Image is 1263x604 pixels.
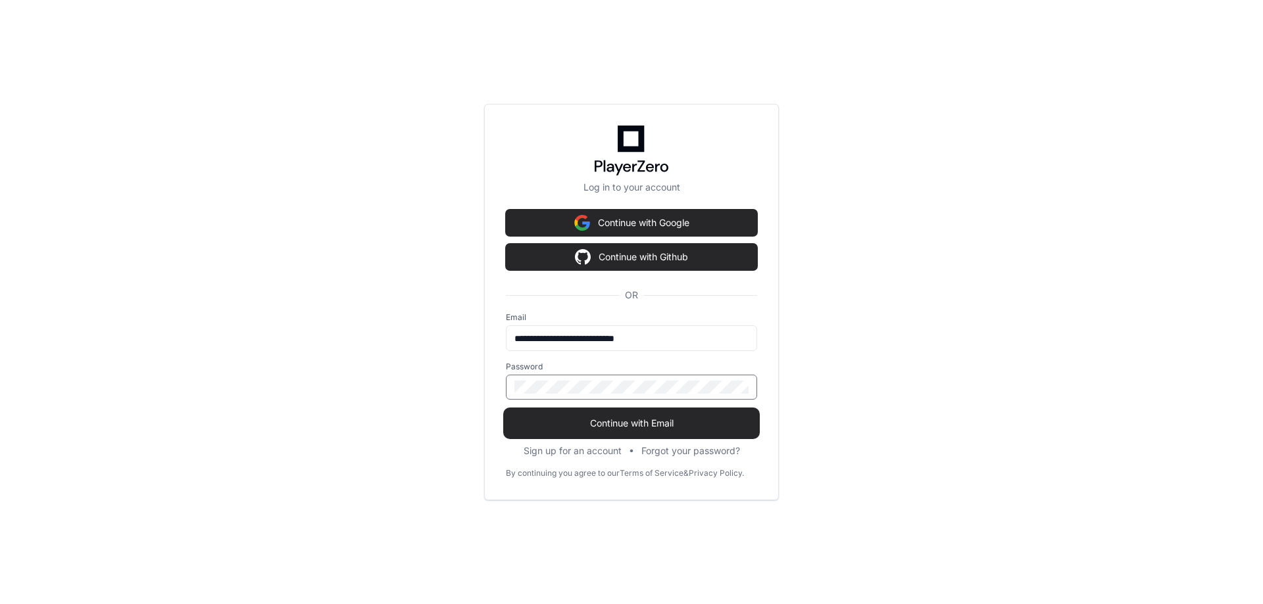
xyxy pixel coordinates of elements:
button: Continue with Email [506,410,757,436]
div: & [683,468,689,478]
img: Sign in with google [574,210,590,236]
button: Sign up for an account [524,444,622,457]
label: Password [506,361,757,372]
label: Email [506,312,757,323]
span: Continue with Email [506,417,757,430]
button: Continue with Google [506,210,757,236]
a: Privacy Policy. [689,468,744,478]
span: OR [620,289,643,302]
div: By continuing you agree to our [506,468,620,478]
button: Continue with Github [506,244,757,270]
img: Sign in with google [575,244,591,270]
button: Forgot your password? [641,444,740,457]
p: Log in to your account [506,181,757,194]
a: Terms of Service [620,468,683,478]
